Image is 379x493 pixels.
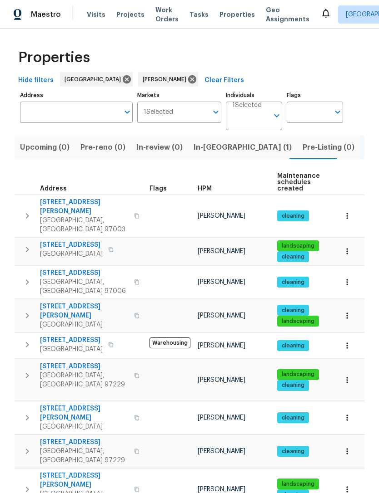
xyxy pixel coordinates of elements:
span: [PERSON_NAME] [143,75,190,84]
span: Properties [219,10,255,19]
span: landscaping [278,317,318,325]
span: [STREET_ADDRESS][PERSON_NAME] [40,471,129,489]
span: [GEOGRAPHIC_DATA] [65,75,125,84]
span: [STREET_ADDRESS] [40,268,129,278]
span: [GEOGRAPHIC_DATA] [40,249,103,259]
span: Maintenance schedules created [277,173,320,192]
span: cleaning [278,253,308,261]
span: [PERSON_NAME] [198,342,245,349]
span: [PERSON_NAME] [198,377,245,383]
span: [PERSON_NAME] [198,279,245,285]
span: Clear Filters [204,75,244,86]
span: cleaning [278,381,308,389]
span: [GEOGRAPHIC_DATA], [GEOGRAPHIC_DATA] 97229 [40,371,129,389]
div: [GEOGRAPHIC_DATA] [60,72,133,87]
span: [STREET_ADDRESS] [40,336,103,345]
label: Flags [287,93,343,98]
span: [STREET_ADDRESS] [40,362,129,371]
span: [STREET_ADDRESS] [40,240,103,249]
span: Pre-reno (0) [80,141,125,154]
span: [PERSON_NAME] [198,415,245,421]
span: Geo Assignments [266,5,309,24]
span: HPM [198,185,212,192]
span: Flags [150,185,167,192]
span: cleaning [278,278,308,286]
span: Upcoming (0) [20,141,70,154]
span: cleaning [278,342,308,350]
span: In-[GEOGRAPHIC_DATA] (1) [194,141,292,154]
span: Tasks [189,11,209,18]
span: Pre-Listing (0) [303,141,354,154]
span: Work Orders [155,5,179,24]
button: Hide filters [15,72,57,89]
span: [STREET_ADDRESS][PERSON_NAME] [40,198,129,216]
span: [GEOGRAPHIC_DATA] [40,345,103,354]
span: [GEOGRAPHIC_DATA] [40,320,129,329]
button: Clear Filters [201,72,248,89]
span: [STREET_ADDRESS] [40,438,129,447]
label: Individuals [226,93,282,98]
span: Hide filters [18,75,54,86]
span: cleaning [278,448,308,455]
span: [GEOGRAPHIC_DATA], [GEOGRAPHIC_DATA] 97003 [40,216,129,234]
button: Open [121,106,134,118]
span: [PERSON_NAME] [198,486,245,493]
span: Properties [18,53,90,62]
span: [PERSON_NAME] [198,448,245,454]
label: Markets [137,93,222,98]
button: Open [331,106,344,118]
span: [PERSON_NAME] [198,248,245,254]
span: landscaping [278,371,318,378]
span: 1 Selected [144,108,173,116]
span: Address [40,185,67,192]
button: Open [209,106,222,118]
span: Visits [87,10,105,19]
span: [GEOGRAPHIC_DATA] [40,422,129,431]
span: Projects [116,10,145,19]
span: cleaning [278,414,308,422]
span: landscaping [278,480,318,488]
span: 1 Selected [232,102,262,109]
label: Address [20,93,133,98]
span: In-review (0) [136,141,183,154]
span: cleaning [278,307,308,314]
button: Open [270,109,283,122]
span: Warehousing [150,337,190,348]
span: [GEOGRAPHIC_DATA], [GEOGRAPHIC_DATA] 97229 [40,447,129,465]
span: [STREET_ADDRESS][PERSON_NAME] [40,404,129,422]
span: [STREET_ADDRESS][PERSON_NAME] [40,302,129,320]
span: cleaning [278,212,308,220]
span: landscaping [278,242,318,250]
span: [GEOGRAPHIC_DATA], [GEOGRAPHIC_DATA] 97006 [40,278,129,296]
span: Maestro [31,10,61,19]
div: [PERSON_NAME] [138,72,198,87]
span: [PERSON_NAME] [198,312,245,319]
span: [PERSON_NAME] [198,213,245,219]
